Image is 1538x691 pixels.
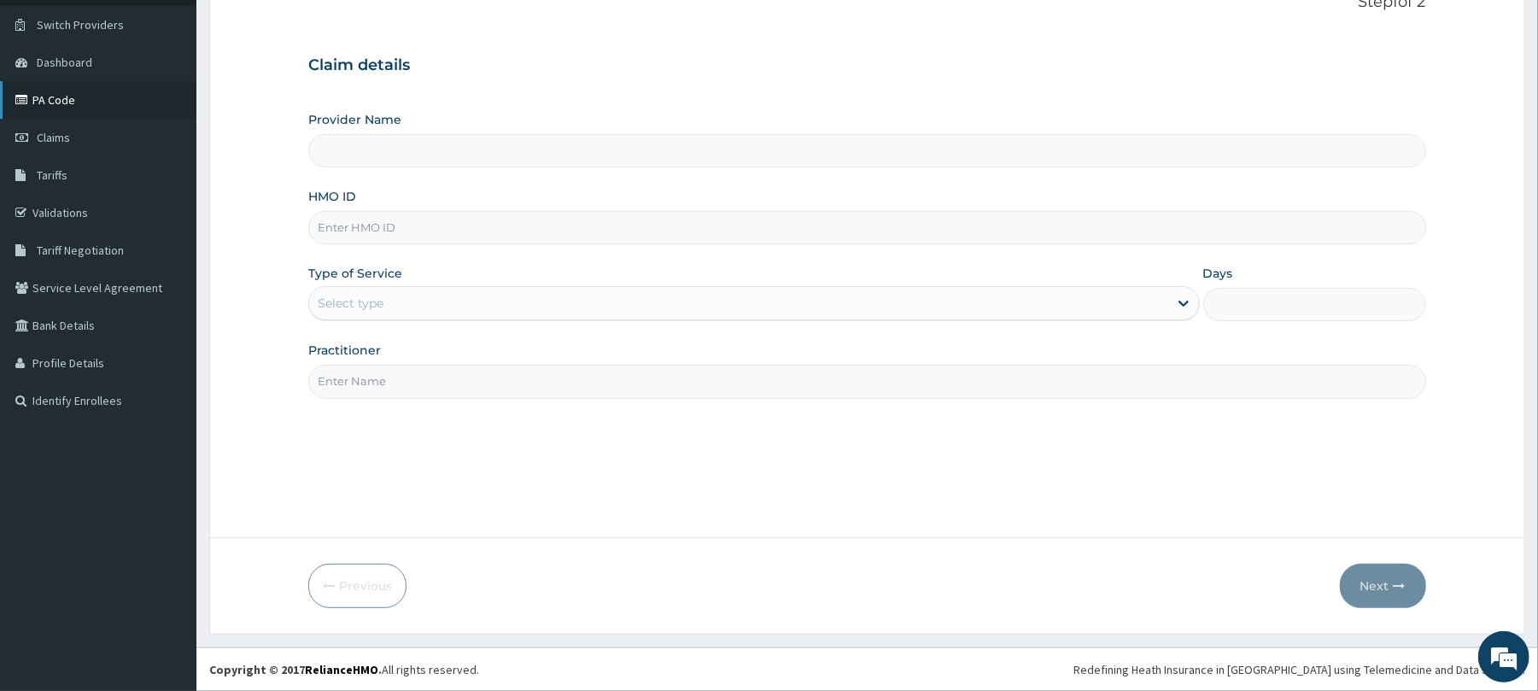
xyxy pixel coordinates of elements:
button: Next [1340,564,1426,608]
span: Claims [37,130,70,145]
strong: Copyright © 2017 . [209,662,382,677]
input: Enter HMO ID [308,211,1425,244]
label: Practitioner [308,342,381,359]
label: Type of Service [308,265,402,282]
span: Tariffs [37,167,67,183]
div: Redefining Heath Insurance in [GEOGRAPHIC_DATA] using Telemedicine and Data Science! [1073,661,1525,678]
label: Days [1203,265,1233,282]
span: Tariff Negotiation [37,243,124,258]
label: HMO ID [308,188,356,205]
button: Previous [308,564,406,608]
label: Provider Name [308,111,401,128]
input: Enter Name [308,365,1425,398]
footer: All rights reserved. [196,647,1538,691]
h3: Claim details [308,56,1425,75]
a: RelianceHMO [305,662,378,677]
span: Switch Providers [37,17,124,32]
div: Select type [318,295,383,312]
span: Dashboard [37,55,92,70]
